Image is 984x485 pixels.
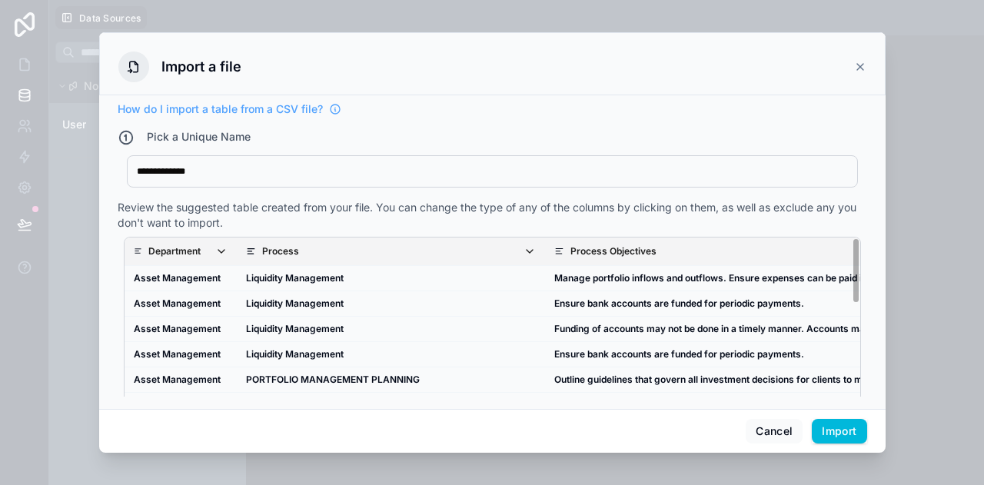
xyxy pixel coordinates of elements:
td: Asset Management [125,266,237,291]
button: Import [812,419,866,443]
h3: Import a file [161,56,241,78]
td: Asset Management [125,342,237,367]
button: Cancel [746,419,803,443]
td: Liquidity Management [237,342,545,367]
p: Process Objectives [570,245,657,257]
td: Asset Management [125,367,237,393]
h4: Pick a Unique Name [147,129,251,146]
div: scrollable content [125,238,860,420]
td: Asset Management [125,393,237,418]
p: Department [148,245,201,257]
td: Liquidity Management [237,266,545,291]
span: How do I import a table from a CSV file? [118,101,323,117]
div: Review the suggested table created from your file. You can change the type of any of the columns ... [118,200,867,231]
td: PORTFOLIO MANAGEMENT PLANNING [237,367,545,393]
td: Asset Management [125,291,237,317]
td: FORECAST ASSET CLASS PERFORMANCE [237,393,545,418]
p: Process [262,245,299,257]
td: Asset Management [125,317,237,342]
td: Liquidity Management [237,317,545,342]
a: How do I import a table from a CSV file? [118,101,341,117]
td: Liquidity Management [237,291,545,317]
